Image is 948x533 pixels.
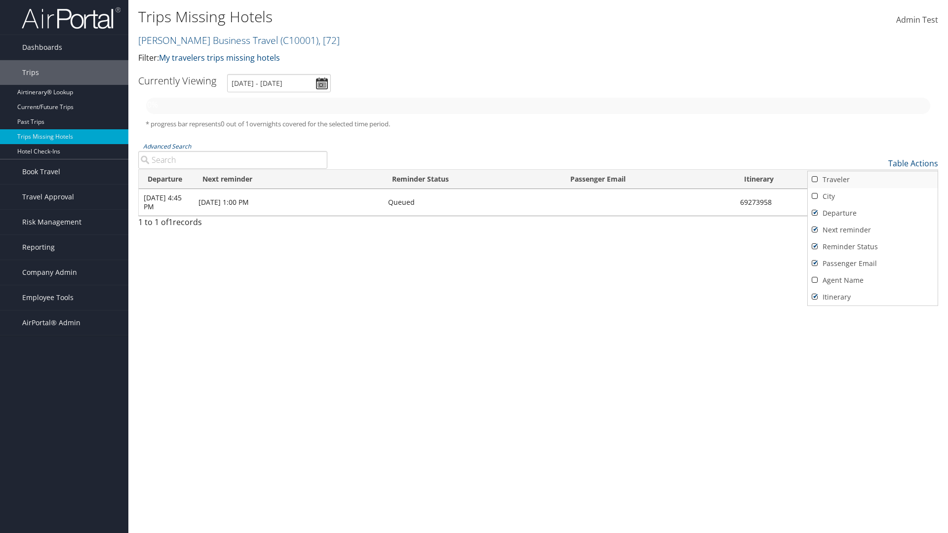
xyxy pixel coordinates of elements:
[22,235,55,260] span: Reporting
[808,205,938,222] a: Departure
[808,238,938,255] a: Reminder Status
[808,289,938,305] a: Itinerary
[22,185,74,209] span: Travel Approval
[808,272,938,289] a: Agent Name
[22,260,77,285] span: Company Admin
[22,60,39,85] span: Trips
[808,171,938,188] a: Traveler
[22,159,60,184] span: Book Travel
[22,285,74,310] span: Employee Tools
[22,6,120,30] img: airportal-logo.png
[808,255,938,272] a: Passenger Email
[22,210,81,234] span: Risk Management
[808,222,938,238] a: Next reminder
[808,188,938,205] a: City
[22,310,80,335] span: AirPortal® Admin
[22,35,62,60] span: Dashboards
